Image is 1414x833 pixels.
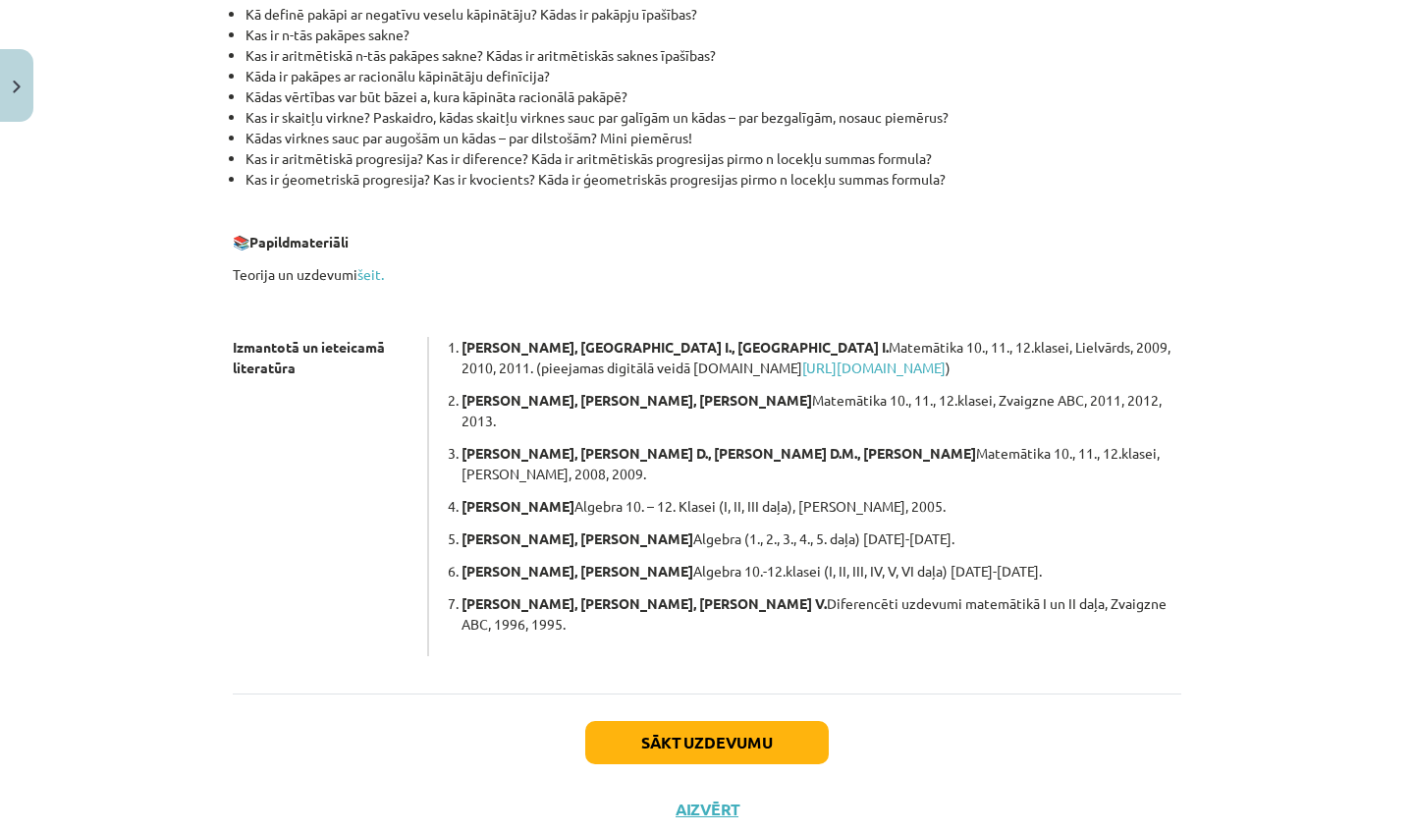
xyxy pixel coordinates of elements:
[462,391,812,409] b: [PERSON_NAME], [PERSON_NAME], [PERSON_NAME]
[462,443,1181,484] p: Matemātika 10., 11., 12.klasei, [PERSON_NAME], 2008, 2009.
[245,66,1181,86] li: Kāda ir pakāpes ar racionālu kāpinātāju definīcija?
[670,800,744,819] button: Aizvērt
[462,561,1181,582] p: Algebra 10.-12.klasei (I, II, III, IV, V, VI daļa) [DATE]-[DATE].
[462,562,693,580] b: [PERSON_NAME], [PERSON_NAME]
[462,528,1181,549] p: Algebra (1., 2., 3., 4., 5. daļa) [DATE]-[DATE].
[462,593,1181,635] p: Diferencēti uzdevumi matemātikā I un II daļa, Zvaigzne ABC, 1996, 1995.
[462,496,1181,517] p: Algebra 10. – 12. Klasei (I, II, III daļa), [PERSON_NAME], 2005.
[462,338,889,356] b: [PERSON_NAME], [GEOGRAPHIC_DATA] I., [GEOGRAPHIC_DATA] I.
[249,233,349,250] b: Papildmateriāli
[245,128,1181,148] li: Kādas virknes sauc par augošām un kādas – par dilstošām? Mini piemērus!
[462,529,693,547] b: [PERSON_NAME], [PERSON_NAME]
[585,721,829,764] button: Sākt uzdevumu
[245,148,1181,169] li: Kas ir aritmētiskā progresija? Kas ir diference? Kāda ir aritmētiskās progresijas pirmo n locekļu...
[245,86,1181,107] li: Kādas vērtības var būt bāzei a, kura kāpināta racionālā pakāpē?
[233,338,385,376] strong: Izmantotā un ieteicamā literatūra
[462,594,827,612] b: [PERSON_NAME], [PERSON_NAME], [PERSON_NAME] V.
[462,337,1181,378] p: Matemātika 10., 11., 12.klasei, Lielvārds, 2009, 2010, 2011. (pieejamas digitālā veidā [DOMAIN_NA...
[802,359,946,376] a: [URL][DOMAIN_NAME]
[245,25,1181,45] li: Kas ir n-tās pakāpes sakne?
[462,390,1181,431] p: Matemātika 10., 11., 12.klasei, Zvaigzne ABC, 2011, 2012, 2013.
[245,107,1181,128] li: Kas ir skaitļu virkne? Paskaidro, kādas skaitļu virknes sauc par galīgām un kādas – par bezgalīgā...
[462,444,976,462] b: [PERSON_NAME], [PERSON_NAME] D., [PERSON_NAME] D.M., [PERSON_NAME]
[245,4,1181,25] li: Kā definē pakāpi ar negatīvu veselu kāpinātāju? Kādas ir pakāpju īpašības?
[233,264,1181,285] p: Teorija un uzdevumi
[245,169,1181,190] li: Kas ir ģeometriskā progresija? Kas ir kvocients? Kāda ir ģeometriskās progresijas pirmo n locekļu...
[357,265,384,283] a: šeit.
[13,81,21,93] img: icon-close-lesson-0947bae3869378f0d4975bcd49f059093ad1ed9edebbc8119c70593378902aed.svg
[233,232,1181,252] p: 📚
[245,45,1181,66] li: Kas ir aritmētiskā n-tās pakāpes sakne? Kādas ir aritmētiskās saknes īpašības?
[462,497,574,515] b: [PERSON_NAME]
